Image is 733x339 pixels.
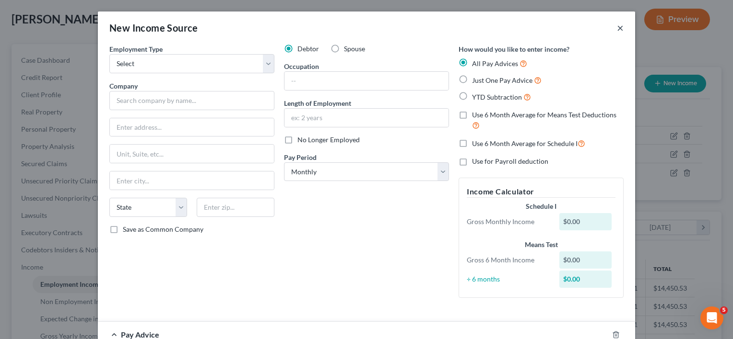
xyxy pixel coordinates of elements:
div: $0.00 [559,251,612,269]
span: Just One Pay Advice [472,76,532,84]
div: Means Test [467,240,615,249]
span: Use 6 Month Average for Means Test Deductions [472,111,616,119]
h5: Income Calculator [467,186,615,198]
label: Length of Employment [284,98,351,108]
span: Employment Type [109,45,163,53]
iframe: Intercom live chat [700,306,723,329]
span: Save as Common Company [123,225,203,233]
input: Enter address... [110,118,274,136]
span: YTD Subtraction [472,93,522,101]
span: 5 [720,306,728,314]
input: Enter city... [110,171,274,190]
span: No Longer Employed [297,136,360,144]
div: Gross 6 Month Income [462,255,555,265]
span: Spouse [344,45,365,53]
input: -- [284,72,449,90]
div: ÷ 6 months [462,274,555,284]
button: × [617,22,624,34]
span: Debtor [297,45,319,53]
span: Use 6 Month Average for Schedule I [472,139,578,147]
span: Pay Advice [121,330,159,339]
span: All Pay Advices [472,59,518,68]
input: Search company by name... [109,91,274,110]
input: Enter zip... [197,198,274,217]
div: $0.00 [559,271,612,288]
input: Unit, Suite, etc... [110,145,274,163]
span: Company [109,82,138,90]
label: Occupation [284,61,319,71]
span: Use for Payroll deduction [472,157,548,165]
div: $0.00 [559,213,612,230]
span: Pay Period [284,153,317,161]
div: Schedule I [467,202,615,211]
input: ex: 2 years [284,109,449,127]
div: New Income Source [109,21,198,34]
label: How would you like to enter income? [459,44,569,54]
div: Gross Monthly Income [462,217,555,226]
